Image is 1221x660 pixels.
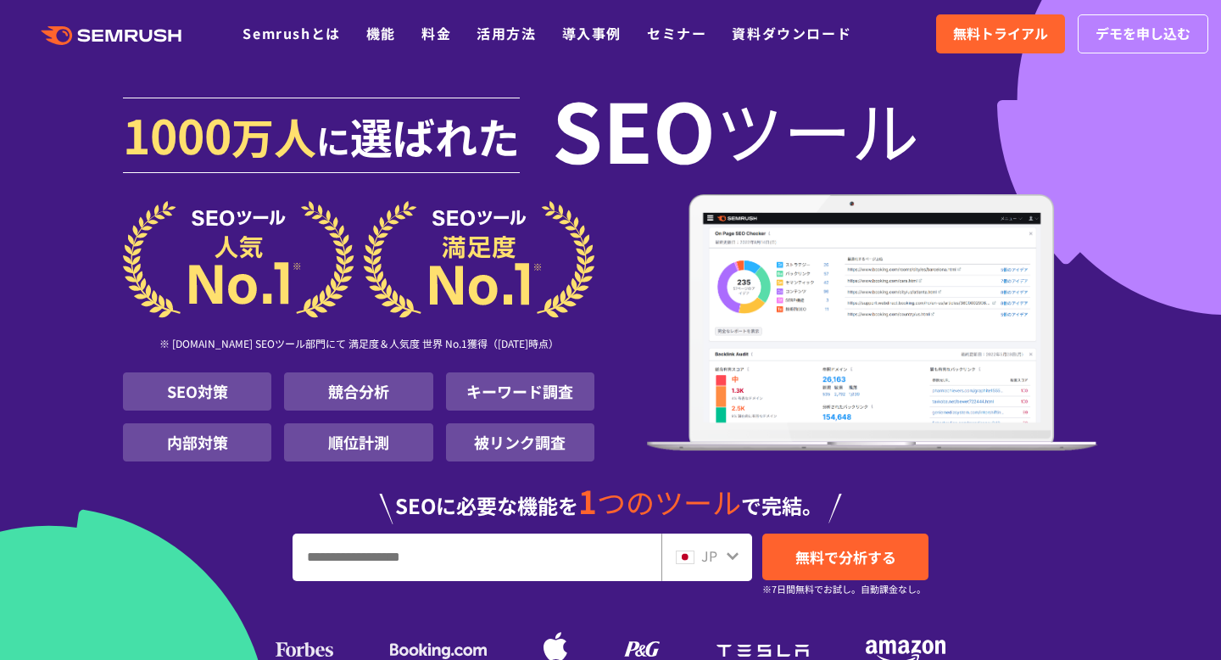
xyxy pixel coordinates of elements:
a: Semrushとは [243,23,340,43]
a: 料金 [421,23,451,43]
a: 無料トライアル [936,14,1065,53]
a: 導入事例 [562,23,622,43]
li: 競合分析 [284,372,432,411]
span: で完結。 [741,490,822,520]
div: ※ [DOMAIN_NAME] SEOツール部門にて 満足度＆人気度 世界 No.1獲得（[DATE]時点） [123,318,594,372]
li: 被リンク調査 [446,423,594,461]
span: デモを申し込む [1096,23,1190,45]
a: 機能 [366,23,396,43]
a: 無料で分析する [762,534,928,580]
span: 無料トライアル [953,23,1048,45]
span: JP [701,545,717,566]
span: 1000 [123,100,231,168]
a: セミナー [647,23,706,43]
span: 万人 [231,105,316,166]
span: SEO [552,95,716,163]
small: ※7日間無料でお試し。自動課金なし。 [762,581,926,597]
li: 内部対策 [123,423,271,461]
span: 選ばれた [350,105,520,166]
input: URL、キーワードを入力してください [293,534,661,580]
li: 順位計測 [284,423,432,461]
span: 無料で分析する [795,546,896,568]
span: つのツール [597,481,741,523]
span: ツール [716,95,919,163]
span: 1 [578,478,597,523]
a: デモを申し込む [1078,14,1208,53]
li: キーワード調査 [446,372,594,411]
a: 活用方法 [477,23,536,43]
a: 資料ダウンロード [732,23,851,43]
div: SEOに必要な機能を [123,468,1098,524]
li: SEO対策 [123,372,271,411]
span: に [316,115,350,165]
